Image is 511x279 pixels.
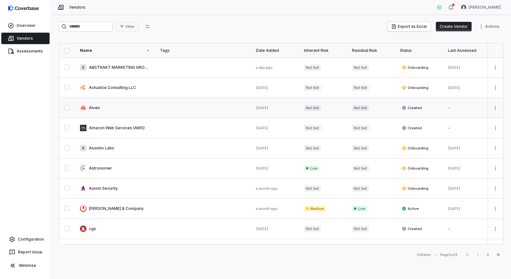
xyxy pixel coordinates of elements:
span: [DATE] [256,85,268,90]
button: More actions [490,143,500,153]
td: - [443,239,491,259]
button: More actions [490,184,500,193]
span: Not Set [304,186,321,192]
div: Last Assessed [448,48,486,53]
span: [DATE] [256,227,268,231]
span: Not Set [304,145,321,151]
img: Tomo Majima avatar [461,5,466,10]
button: More actions [490,83,500,92]
span: [DATE] [448,65,460,70]
a: Overview [1,20,50,31]
button: More actions [490,204,500,213]
span: [PERSON_NAME] [469,5,501,10]
span: Not Set [352,65,369,71]
span: Not Set [304,105,321,111]
span: Not Set [352,145,369,151]
button: More actions [490,163,500,173]
span: Active [402,206,419,211]
span: [DATE] [448,166,460,171]
span: [DATE] [448,85,460,90]
button: More actions [477,22,503,31]
span: Not Set [352,125,369,131]
span: Onboarding [402,146,428,151]
span: Created [402,105,422,110]
button: Tomo Majima avatar[PERSON_NAME] [457,3,505,12]
span: [DATE] [448,206,460,211]
div: Page 1 of 3 [440,252,457,257]
span: Low [352,206,367,212]
div: • [435,252,436,257]
td: - [443,118,491,138]
button: More actions [490,103,500,113]
div: Name [80,48,150,53]
span: Not Set [304,65,321,71]
button: Export as Excel [387,22,431,31]
span: [DATE] [448,146,460,150]
span: a day ago [256,65,273,70]
span: Not Set [352,85,369,91]
td: - [443,219,491,239]
span: Not Set [304,85,321,91]
span: [DATE] [448,186,460,191]
div: Tags [160,48,246,53]
button: More actions [490,63,500,72]
span: Not Set [352,226,369,232]
span: Not Set [304,226,321,232]
a: Vendors [1,33,50,44]
button: More actions [490,224,500,234]
span: Created [402,226,422,231]
span: [DATE] [256,106,268,110]
span: [DATE] [256,166,268,171]
button: Report Issue [3,246,48,258]
img: logo-D7KZi-bG.svg [8,5,39,12]
div: 53 items [417,252,431,257]
span: Not Set [352,186,369,192]
td: - [443,98,491,118]
span: Vendors [69,5,85,10]
span: Medium [304,206,326,212]
div: Residual Risk [352,48,390,53]
span: a month ago [256,206,278,211]
div: Status [400,48,438,53]
span: Not Set [352,165,369,171]
button: More actions [490,123,500,133]
span: Onboarding [402,166,428,171]
button: Create Vendor [436,22,472,31]
span: Onboarding [402,186,428,191]
span: Onboarding [402,85,428,90]
button: Filter [115,22,139,31]
span: Filter [126,24,134,29]
span: Low [304,165,319,171]
span: a month ago [256,186,278,191]
span: Created [402,125,422,131]
span: Not Set [304,125,321,131]
span: [DATE] [256,126,268,130]
a: Configuration [3,234,48,245]
span: Onboarding [402,65,428,70]
a: Assessments [1,45,50,57]
span: [DATE] [256,146,268,150]
button: Minimize [3,259,48,272]
span: Not Set [352,105,369,111]
div: Inherent Risk [304,48,342,53]
div: Date Added [256,48,294,53]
